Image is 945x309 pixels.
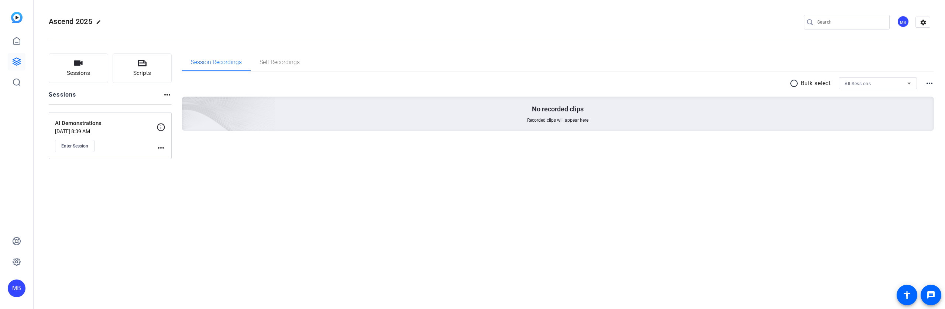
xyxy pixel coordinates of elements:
[49,17,92,26] span: Ascend 2025
[191,59,242,65] span: Session Recordings
[11,12,23,23] img: blue-gradient.svg
[801,79,831,88] p: Bulk select
[817,18,884,27] input: Search
[49,53,108,83] button: Sessions
[8,280,25,297] div: MB
[925,79,934,88] mat-icon: more_horiz
[55,128,157,134] p: [DATE] 8:39 AM
[903,291,911,299] mat-icon: accessibility
[99,24,275,184] img: embarkstudio-empty-session.png
[532,105,584,114] p: No recorded clips
[927,291,935,299] mat-icon: message
[790,79,801,88] mat-icon: radio_button_unchecked
[845,81,871,86] span: All Sessions
[61,143,88,149] span: Enter Session
[96,20,105,28] mat-icon: edit
[897,15,909,28] div: MB
[113,53,172,83] button: Scripts
[260,59,300,65] span: Self Recordings
[55,140,94,152] button: Enter Session
[527,117,588,123] span: Recorded clips will appear here
[55,119,157,128] p: AI Demonstrations
[67,69,90,77] span: Sessions
[916,17,931,28] mat-icon: settings
[897,15,910,28] ngx-avatar: Michael Barbieri
[133,69,151,77] span: Scripts
[49,90,76,104] h2: Sessions
[163,90,172,99] mat-icon: more_horiz
[157,143,165,152] mat-icon: more_horiz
